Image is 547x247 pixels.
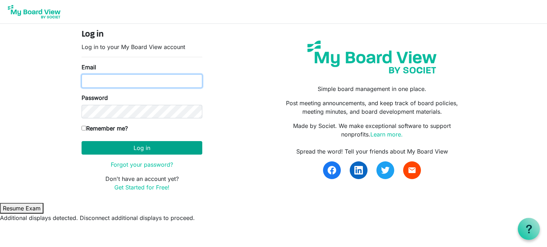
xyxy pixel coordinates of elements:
div: Spread the word! Tell your friends about My Board View [279,147,465,156]
label: Email [82,63,96,71]
img: twitter.svg [381,166,390,174]
label: Remember me? [82,124,128,133]
a: Learn more. [370,131,403,138]
label: Password [82,93,108,102]
a: email [403,161,421,179]
span: email [408,166,416,174]
input: Remember me? [82,126,86,130]
img: my-board-view-societ.svg [302,35,442,79]
img: linkedin.svg [354,166,363,174]
p: Log in to your My Board View account [82,43,202,51]
img: My Board View Logo [6,3,63,21]
img: facebook.svg [328,166,336,174]
p: Made by Societ. We make exceptional software to support nonprofits. [279,122,465,139]
p: Don't have an account yet? [82,174,202,192]
p: Simple board management in one place. [279,85,465,93]
a: Forgot your password? [111,161,173,168]
button: Log in [82,141,202,155]
a: Get Started for Free! [114,184,170,191]
p: Post meeting announcements, and keep track of board policies, meeting minutes, and board developm... [279,99,465,116]
h4: Log in [82,29,202,40]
